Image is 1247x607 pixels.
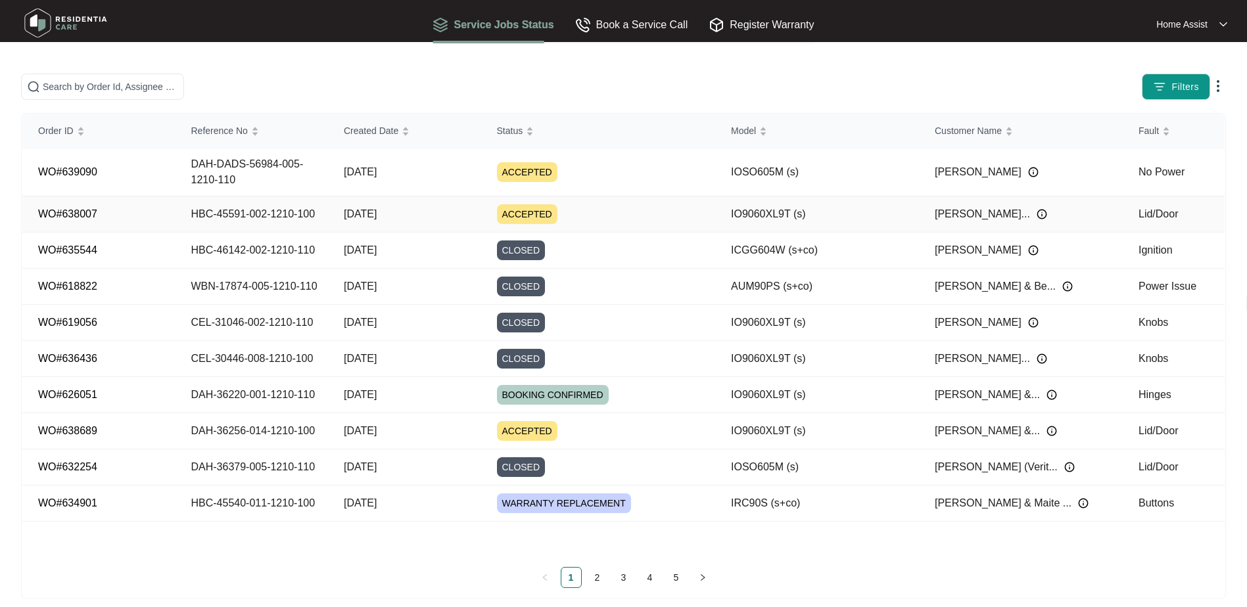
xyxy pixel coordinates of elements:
td: HBC-46142-002-1210-110 [176,233,329,269]
span: Status [497,124,523,138]
span: [PERSON_NAME] & Maite ... [935,495,1071,511]
span: WARRANTY REPLACEMENT [497,493,631,513]
span: [DATE] [344,208,377,219]
th: Customer Name [919,114,1123,148]
span: CLOSED [497,349,546,369]
img: Info icon [1047,390,1057,400]
div: Book a Service Call [575,16,688,33]
li: 2 [587,567,608,588]
a: WO#638007 [38,208,97,219]
span: Fault [1139,124,1159,138]
span: [PERSON_NAME] [935,164,1022,180]
span: [PERSON_NAME] &... [935,423,1040,439]
td: IO9060XL9T (s) [715,341,919,377]
span: [DATE] [344,281,377,292]
span: Filters [1171,80,1199,94]
span: [DATE] [344,425,377,436]
span: BOOKING CONFIRMED [497,385,609,405]
span: [PERSON_NAME] & Be... [935,279,1056,294]
th: Status [481,114,716,148]
th: Fault [1123,114,1225,148]
th: Reference No [176,114,329,148]
span: Order ID [38,124,74,138]
td: Lid/Door [1123,449,1225,485]
td: DAH-36379-005-1210-110 [176,449,329,485]
td: IOSO605M (s) [715,449,919,485]
button: left [534,567,555,588]
span: [PERSON_NAME] [935,242,1022,258]
td: No Power [1123,148,1225,196]
th: Created Date [328,114,481,148]
span: [DATE] [344,389,377,400]
td: HBC-45591-002-1210-100 [176,196,329,233]
td: ICGG604W (s+co) [715,233,919,269]
span: ACCEPTED [497,162,557,182]
button: right [692,567,713,588]
td: IO9060XL9T (s) [715,377,919,413]
span: [PERSON_NAME]... [935,351,1030,367]
td: IRC90S (s+co) [715,485,919,522]
td: Buttons [1123,485,1225,522]
div: Register Warranty [709,16,814,33]
li: 5 [666,567,687,588]
td: AUM90PS (s+co) [715,269,919,305]
img: Info icon [1062,281,1073,292]
td: CEL-31046-002-1210-110 [176,305,329,341]
a: 4 [640,568,660,587]
p: Home Assist [1156,18,1208,31]
th: Model [715,114,919,148]
td: Ignition [1123,233,1225,269]
td: HBC-45540-011-1210-100 [176,485,329,522]
a: WO#619056 [38,317,97,328]
span: [DATE] [344,461,377,472]
a: WO#618822 [38,281,97,292]
span: [DATE] [344,166,377,177]
img: filter icon [1153,80,1166,93]
button: filter iconFilters [1142,74,1210,100]
td: Power Issue [1123,269,1225,305]
img: Info icon [1028,317,1039,328]
span: Reference No [191,124,248,138]
td: IO9060XL9T (s) [715,413,919,449]
span: [DATE] [344,244,377,256]
li: 4 [640,567,661,588]
a: WO#632254 [38,461,97,472]
th: Order ID [22,114,176,148]
img: Service Jobs Status icon [433,17,448,33]
img: Register Warranty icon [709,17,724,33]
td: WBN-17874-005-1210-110 [176,269,329,305]
span: [DATE] [344,497,377,508]
span: CLOSED [497,240,546,260]
a: 5 [667,568,686,587]
a: 3 [614,568,634,587]
a: 2 [588,568,607,587]
a: WO#636436 [38,353,97,364]
span: left [541,573,549,581]
td: Knobs [1123,305,1225,341]
img: Info icon [1078,498,1089,508]
span: right [699,573,707,581]
td: DAH-DADS-56984-005-1210-110 [176,148,329,196]
span: CLOSED [497,457,546,477]
img: residentia care logo [20,3,112,43]
img: Info icon [1028,167,1039,177]
td: Lid/Door [1123,413,1225,449]
img: Book a Service Call icon [575,17,591,33]
td: IO9060XL9T (s) [715,196,919,233]
span: [DATE] [344,317,377,328]
div: Service Jobs Status [433,16,553,33]
span: ACCEPTED [497,204,557,224]
span: ACCEPTED [497,421,557,441]
span: CLOSED [497,313,546,332]
span: [PERSON_NAME] &... [935,387,1040,403]
span: [PERSON_NAME] [935,315,1022,330]
td: Hinges [1123,377,1225,413]
input: Search by Order Id, Assignee Name, Reference No, Customer Name and Model [43,79,178,94]
td: Knobs [1123,341,1225,377]
span: [PERSON_NAME]... [935,206,1030,222]
span: Customer Name [935,124,1002,138]
li: Next Page [692,567,713,588]
a: WO#634901 [38,497,97,508]
img: search-icon [27,80,40,93]
span: [DATE] [344,353,377,364]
